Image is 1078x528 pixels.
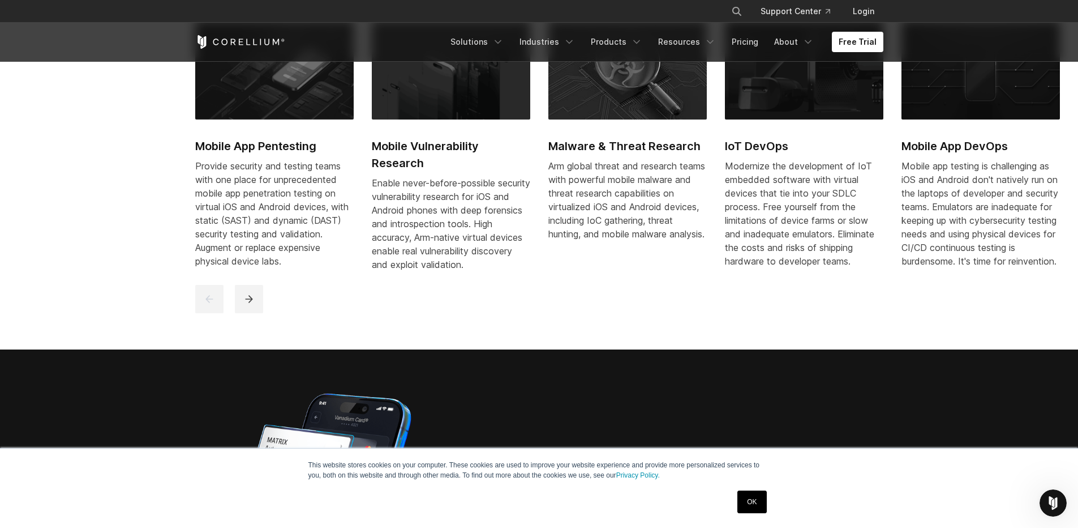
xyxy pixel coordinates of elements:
a: Support Center [751,1,839,22]
img: IoT DevOps [725,20,883,119]
img: Malware & Threat Research [548,20,707,119]
button: Search [727,1,747,22]
a: Products [584,32,649,52]
a: OK [737,491,766,513]
a: Privacy Policy. [616,471,660,479]
div: Modernize the development of IoT embedded software with virtual devices that tie into your SDLC p... [725,159,883,268]
div: Arm global threat and research teams with powerful mobile malware and threat research capabilitie... [548,159,707,241]
img: Mobile App Pentesting [195,20,354,119]
a: Mobile Vulnerability Research Mobile Vulnerability Research Enable never-before-possible security... [372,20,530,284]
img: Mobile Vulnerability Research [372,20,530,119]
p: This website stores cookies on your computer. These cookies are used to improve your website expe... [308,460,770,480]
a: Malware & Threat Research Malware & Threat Research Arm global threat and research teams with pow... [548,20,707,254]
div: Navigation Menu [718,1,883,22]
a: Pricing [725,32,765,52]
h2: Mobile Vulnerability Research [372,138,530,172]
a: Mobile App Pentesting Mobile App Pentesting Provide security and testing teams with one place for... [195,20,354,281]
a: Solutions [444,32,510,52]
button: previous [195,285,224,313]
a: IoT DevOps IoT DevOps Modernize the development of IoT embedded software with virtual devices tha... [725,20,883,281]
a: Free Trial [832,32,883,52]
a: Industries [513,32,582,52]
a: Resources [651,32,723,52]
a: Corellium Home [195,35,285,49]
a: Login [844,1,883,22]
h2: Mobile App Pentesting [195,138,354,155]
div: Navigation Menu [444,32,883,52]
div: Provide security and testing teams with one place for unprecedented mobile app penetration testin... [195,159,354,268]
div: Mobile app testing is challenging as iOS and Android don't natively run on the laptops of develop... [901,159,1060,268]
h2: IoT DevOps [725,138,883,155]
a: About [767,32,821,52]
img: Mobile App DevOps [901,20,1060,119]
h2: Mobile App DevOps [901,138,1060,155]
iframe: Intercom live chat [1040,489,1067,517]
h2: Malware & Threat Research [548,138,707,155]
button: next [235,285,263,313]
div: Enable never-before-possible security vulnerability research for iOS and Android phones with deep... [372,176,530,271]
